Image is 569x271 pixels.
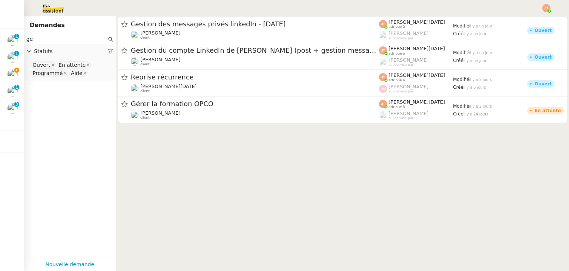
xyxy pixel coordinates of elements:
p: 1 [15,34,18,40]
span: [PERSON_NAME][DATE] [389,19,445,25]
nz-select-item: Aide [69,69,88,77]
p: 1 [15,85,18,91]
div: Programmé [33,70,63,76]
input: Rechercher [26,35,107,43]
span: attribué à [389,25,405,29]
span: client [140,89,150,93]
img: svg [379,100,387,108]
span: il y a 2 jours [469,78,492,82]
span: Gérer la formation OPCO [131,101,379,107]
app-user-detailed-label: client [131,84,379,93]
span: [PERSON_NAME] [140,57,180,62]
span: [PERSON_NAME] [140,30,180,36]
img: users%2FoFdbodQ3TgNoWt9kP3GXAs5oaCq1%2Favatar%2Fprofile-pic.png [379,31,387,39]
nz-badge-sup: 1 [14,85,19,90]
span: [PERSON_NAME][DATE] [389,72,445,78]
app-user-label: suppervisé par [379,30,453,40]
span: [PERSON_NAME][DATE] [140,84,197,89]
div: Ouvert [535,82,552,86]
span: Créé [453,85,463,90]
span: [PERSON_NAME] [389,57,429,63]
div: Ouvert [535,55,552,59]
img: svg [379,46,387,55]
span: Statuts [34,47,108,56]
img: users%2F3XW7N0tEcIOoc8sxKxWqDcFn91D2%2Favatar%2F5653ca14-9fea-463f-a381-ec4f4d723a3b [131,111,139,119]
span: [PERSON_NAME][DATE] [389,99,445,105]
img: users%2F37wbV9IbQuXMU0UH0ngzBXzaEe12%2Favatar%2Fcba66ece-c48a-48c8-9897-a2adc1834457 [7,35,18,46]
span: [PERSON_NAME] [389,84,429,89]
span: il y a un jour [469,24,492,28]
span: attribué à [389,52,405,56]
span: suppervisé par [389,89,413,94]
app-user-label: suppervisé par [379,84,453,94]
span: suppervisé par [389,36,413,40]
span: [PERSON_NAME] [140,110,180,116]
app-user-label: suppervisé par [379,57,453,67]
div: En attente [535,108,561,113]
span: il y a 6 jours [463,85,486,89]
img: users%2F37wbV9IbQuXMU0UH0ngzBXzaEe12%2Favatar%2Fcba66ece-c48a-48c8-9897-a2adc1834457 [7,52,18,63]
nz-badge-sup: 1 [14,51,19,56]
span: attribué à [389,78,405,82]
app-user-detailed-label: client [131,57,379,66]
span: [PERSON_NAME][DATE] [389,46,445,51]
img: users%2F3XW7N0tEcIOoc8sxKxWqDcFn91D2%2Favatar%2F5653ca14-9fea-463f-a381-ec4f4d723a3b [7,103,18,114]
img: users%2FZQQIdhcXkybkhSUIYGy0uz77SOL2%2Favatar%2F1738315307335.jpeg [7,86,18,97]
div: En attente [59,62,86,68]
img: svg [379,20,387,28]
nz-select-item: Programmé [31,69,68,77]
div: Aide [71,70,82,76]
p: 1 [15,51,18,58]
app-user-label: attribué à [379,19,453,29]
nz-select-item: En attente [57,61,91,69]
app-user-detailed-label: client [131,110,379,120]
div: Ouvert [33,62,50,68]
div: Ouvert [535,28,552,33]
span: Gestion du compte LinkedIn de [PERSON_NAME] (post + gestion messages) - [DATE] [131,47,379,54]
img: users%2F5XaKKOfQOvau3XQhhH2fPFmin8c2%2Favatar%2F0a930739-e14a-44d7-81de-a5716f030579 [131,84,139,92]
img: svg [379,73,387,81]
span: attribué à [389,105,405,109]
img: users%2F37wbV9IbQuXMU0UH0ngzBXzaEe12%2Favatar%2Fcba66ece-c48a-48c8-9897-a2adc1834457 [131,58,139,66]
nz-badge-sup: 3 [14,102,19,107]
span: suppervisé par [389,116,413,120]
img: users%2FoFdbodQ3TgNoWt9kP3GXAs5oaCq1%2Favatar%2Fprofile-pic.png [379,58,387,66]
img: users%2FoFdbodQ3TgNoWt9kP3GXAs5oaCq1%2Favatar%2Fprofile-pic.png [379,111,387,120]
img: users%2F37wbV9IbQuXMU0UH0ngzBXzaEe12%2Favatar%2Fcba66ece-c48a-48c8-9897-a2adc1834457 [7,69,18,79]
p: 3 [15,102,18,108]
nz-badge-sup: 1 [14,34,19,39]
span: client [140,116,150,120]
span: Créé [453,31,463,36]
app-user-detailed-label: client [131,30,379,40]
app-user-label: attribué à [379,99,453,109]
span: Modifié [453,104,469,109]
nz-page-header-title: Demandes [30,20,65,30]
div: Statuts [24,44,116,59]
span: il y a 24 jours [463,112,489,116]
span: il y a un jour [463,59,486,63]
span: il y a un jour [463,32,486,36]
span: Modifié [453,77,469,82]
nz-select-item: Ouvert [31,61,56,69]
a: Nouvelle demande [46,260,94,269]
span: [PERSON_NAME] [389,30,429,36]
span: Créé [453,58,463,63]
app-user-label: attribué à [379,72,453,82]
span: Gestion des messages privés linkedIn - [DATE] [131,21,379,27]
span: il y a 2 jours [469,104,492,108]
span: Créé [453,111,463,117]
app-user-label: attribué à [379,46,453,55]
img: svg [379,85,387,93]
span: [PERSON_NAME] [389,111,429,116]
img: users%2F37wbV9IbQuXMU0UH0ngzBXzaEe12%2Favatar%2Fcba66ece-c48a-48c8-9897-a2adc1834457 [131,31,139,39]
app-user-label: suppervisé par [379,111,453,120]
span: client [140,36,150,40]
span: Modifié [453,23,469,29]
span: suppervisé par [389,63,413,67]
span: Reprise récurrence [131,74,379,81]
img: svg [542,4,550,12]
span: il y a un jour [469,51,492,55]
span: client [140,62,150,66]
span: Modifié [453,50,469,55]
